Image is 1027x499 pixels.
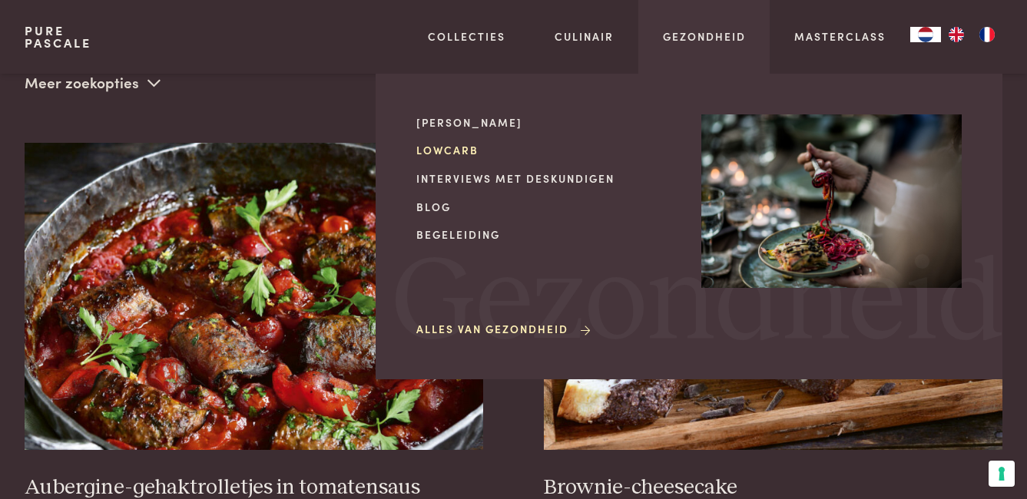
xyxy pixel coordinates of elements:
[941,27,1002,42] ul: Language list
[25,25,91,49] a: PurePascale
[428,28,505,45] a: Collecties
[416,199,677,215] a: Blog
[25,71,161,94] p: Meer zoekopties
[910,27,1002,42] aside: Language selected: Nederlands
[392,245,1005,362] span: Gezondheid
[701,114,962,288] img: Gezondheid
[972,27,1002,42] a: FR
[910,27,941,42] div: Language
[941,27,972,42] a: EN
[25,143,483,450] img: Aubergine-gehaktrolletjes in tomatensaus
[555,28,614,45] a: Culinair
[416,321,593,337] a: Alles van Gezondheid
[416,142,677,158] a: Lowcarb
[989,461,1015,487] button: Uw voorkeuren voor toestemming voor trackingtechnologieën
[910,27,941,42] a: NL
[794,28,886,45] a: Masterclass
[416,170,677,187] a: Interviews met deskundigen
[663,28,746,45] a: Gezondheid
[416,226,677,243] a: Begeleiding
[416,114,677,131] a: [PERSON_NAME]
